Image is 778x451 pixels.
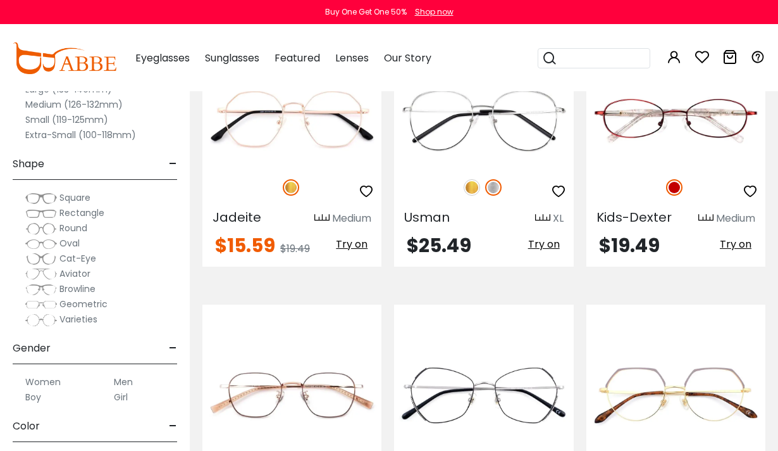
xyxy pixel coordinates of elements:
span: - [169,411,177,441]
span: Geometric [59,298,108,310]
span: Try on [336,237,367,251]
span: Browline [59,283,96,295]
button: Try on [716,236,755,253]
span: Shape [13,149,44,179]
span: Try on [528,237,560,251]
div: Medium [716,211,755,226]
img: Rectangle.png [25,207,57,220]
span: Featured [275,51,320,65]
span: Sunglasses [205,51,259,65]
span: Round [59,222,87,234]
button: Try on [524,236,564,253]
img: Cat-Eye.png [25,253,57,265]
img: Gold [464,179,480,196]
img: Gold Jadeite - Metal ,Adjust Nose Pads [202,75,381,165]
span: Kids-Dexter [596,208,672,226]
img: Gold [283,179,299,196]
div: Buy One Get One 50% [325,6,407,18]
img: size ruler [535,213,550,223]
img: Varieties.png [25,314,57,327]
img: size ruler [698,213,713,223]
label: Women [25,374,61,390]
span: $15.59 [215,232,275,259]
span: Square [59,191,90,204]
span: Rectangle [59,206,104,219]
img: Round.png [25,222,57,235]
img: Silver Usman - Metal ,Adjust Nose Pads [394,75,573,165]
span: Cat-Eye [59,252,96,265]
img: Oval.png [25,238,57,250]
a: Shop now [409,6,454,17]
span: Try on [720,237,751,251]
span: Our Story [384,51,431,65]
img: size ruler [314,213,330,223]
img: Square.png [25,192,57,205]
img: Browline.png [25,283,57,296]
span: Aviator [59,267,90,280]
span: Usman [404,208,450,226]
label: Men [114,374,133,390]
span: Varieties [59,313,97,326]
span: $19.49 [280,241,310,256]
button: Try on [332,236,371,253]
label: Extra-Small (100-118mm) [25,127,136,143]
span: Lenses [335,51,369,65]
span: Eyeglasses [135,51,190,65]
img: Purple Actie - Metal ,Adjust Nose Pads [586,350,765,440]
span: - [169,333,177,364]
img: Red [666,179,682,196]
img: Red Kids-Dexter - Metal ,Adjust Nose Pads [586,75,765,165]
div: XL [553,211,564,226]
img: Aviator.png [25,268,57,281]
span: $25.49 [407,232,471,259]
label: Girl [114,390,128,405]
label: Boy [25,390,41,405]
span: - [169,149,177,179]
span: Jadeite [213,208,261,226]
img: Silver [485,179,502,196]
div: Shop now [415,6,454,18]
span: Gender [13,333,51,364]
span: Color [13,411,40,441]
img: Black Dontic - Metal ,Adjust Nose Pads [394,350,573,440]
div: Medium [332,211,371,226]
span: Oval [59,237,80,250]
img: abbeglasses.com [13,42,116,74]
img: Geometric.png [25,298,57,311]
label: Small (119-125mm) [25,112,108,127]
span: $19.49 [599,232,660,259]
img: Brown Udeify - Titanium ,Adjust Nose Pads [202,350,381,440]
label: Medium (126-132mm) [25,97,123,112]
